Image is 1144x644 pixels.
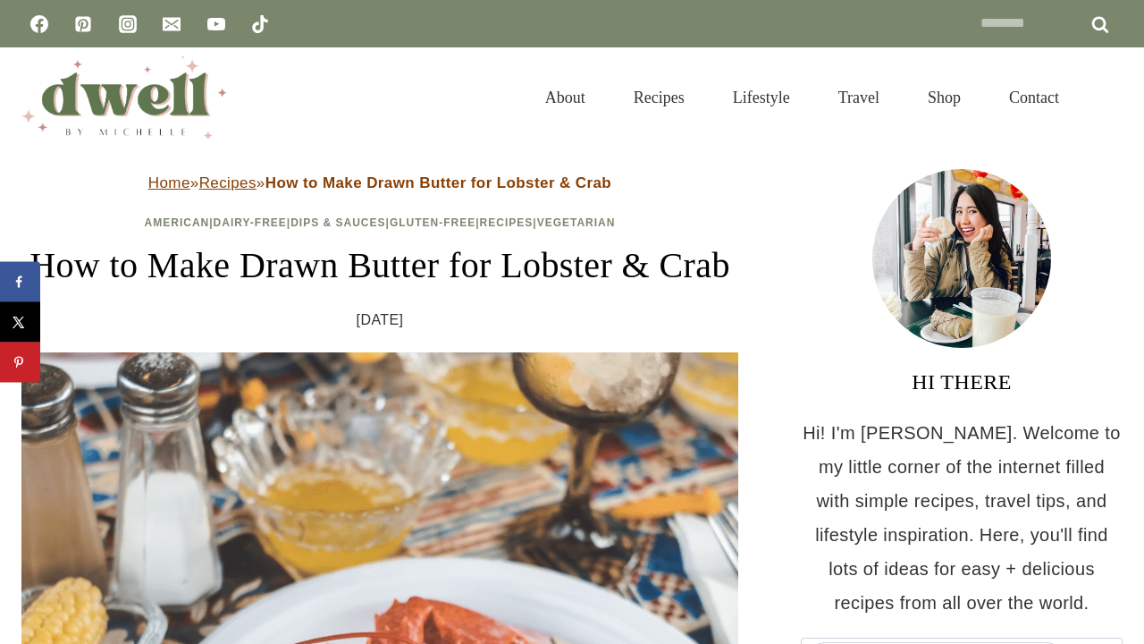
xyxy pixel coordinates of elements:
a: Lifestyle [709,66,814,129]
p: Hi! I'm [PERSON_NAME]. Welcome to my little corner of the internet filled with simple recipes, tr... [801,416,1123,620]
a: Shop [904,66,985,129]
a: Travel [814,66,904,129]
span: | | | | | [145,216,616,229]
a: Email [154,6,189,42]
a: Contact [985,66,1083,129]
a: Recipes [199,174,257,191]
strong: How to Make Drawn Butter for Lobster & Crab [265,174,611,191]
a: About [521,66,610,129]
h3: HI THERE [801,366,1123,398]
a: Dairy-Free [214,216,287,229]
a: Recipes [480,216,534,229]
a: Gluten-Free [390,216,475,229]
a: Vegetarian [537,216,616,229]
button: View Search Form [1092,82,1123,113]
a: American [145,216,210,229]
h1: How to Make Drawn Butter for Lobster & Crab [21,239,738,292]
a: Recipes [610,66,709,129]
img: DWELL by michelle [21,56,227,139]
span: » » [148,174,611,191]
time: [DATE] [357,307,404,334]
a: Instagram [110,6,146,42]
a: Facebook [21,6,57,42]
a: Dips & Sauces [290,216,385,229]
a: Home [148,174,190,191]
a: TikTok [242,6,278,42]
a: Pinterest [65,6,101,42]
a: YouTube [198,6,234,42]
nav: Primary Navigation [521,66,1083,129]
